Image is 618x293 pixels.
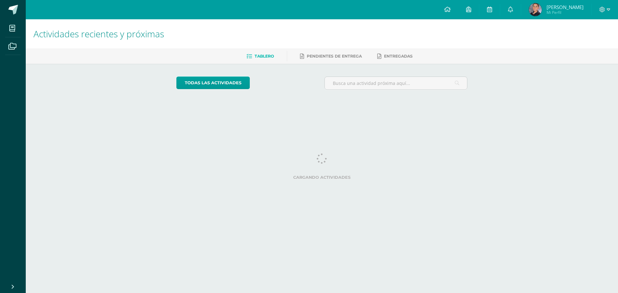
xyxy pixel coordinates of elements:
a: Tablero [247,51,274,61]
span: Entregadas [384,54,413,59]
a: Pendientes de entrega [300,51,362,61]
span: Tablero [255,54,274,59]
a: Entregadas [377,51,413,61]
a: todas las Actividades [176,77,250,89]
input: Busca una actividad próxima aquí... [325,77,467,89]
span: [PERSON_NAME] [547,4,584,10]
label: Cargando actividades [176,175,468,180]
span: Actividades recientes y próximas [33,28,164,40]
span: Pendientes de entrega [307,54,362,59]
span: Mi Perfil [547,10,584,15]
img: e58487b6d83c26c95fa70133dd27cb19.png [529,3,542,16]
